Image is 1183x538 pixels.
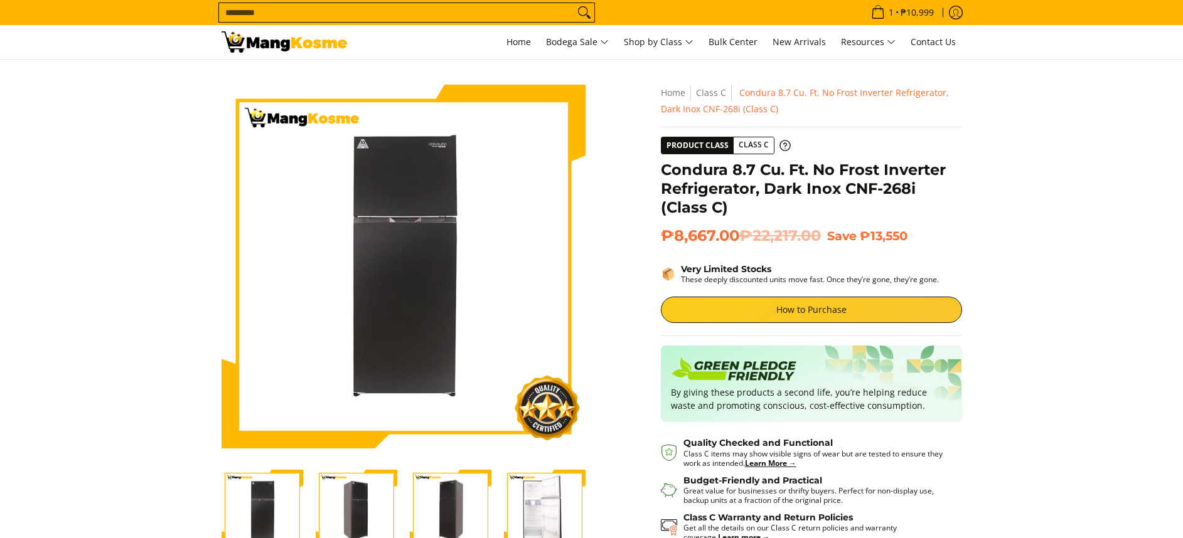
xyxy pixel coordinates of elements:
[709,36,757,48] span: Bulk Center
[661,161,962,217] h1: Condura 8.7 Cu. Ft. No Frost Inverter Refrigerator, Dark Inox CNF-268i (Class C)
[618,25,700,59] a: Shop by Class
[222,31,347,53] img: Condura 8.7 Cu. Ft. No Frost Inverter Refrigerator, Dark Inox CNF-268i | Mang Kosme
[681,275,939,284] p: These deeply discounted units move fast. Once they’re gone, they’re gone.
[671,356,796,386] img: Badge sustainability green pledge friendly
[683,437,833,448] strong: Quality Checked and Functional
[661,87,949,115] span: Condura 8.7 Cu. Ft. No Frost Inverter Refrigerator, Dark Inox CNF-268i (Class C)
[745,458,796,468] a: Learn More →
[827,228,857,243] span: Save
[899,8,936,17] span: ₱10,999
[506,36,531,48] span: Home
[661,297,962,323] a: How to Purchase
[681,263,771,275] strong: Very Limited Stocks
[766,25,832,59] a: New Arrivals
[696,87,726,98] a: Class C
[734,137,774,153] span: Class C
[773,36,826,48] span: New Arrivals
[683,475,822,486] strong: Budget-Friendly and Practical
[540,25,615,59] a: Bodega Sale
[360,25,962,59] nav: Main Menu
[911,36,956,48] span: Contact Us
[500,25,537,59] a: Home
[702,25,764,59] a: Bulk Center
[661,87,685,98] a: Home
[661,137,734,154] span: Product Class
[835,25,902,59] a: Resources
[671,386,952,412] p: By giving these products a second life, you’re helping reduce waste and promoting conscious, cost...
[841,34,896,50] span: Resources
[739,226,821,245] del: ₱22,217.00
[904,25,962,59] a: Contact Us
[546,34,609,50] span: Bodega Sale
[624,34,693,50] span: Shop by Class
[860,228,907,243] span: ₱13,550
[683,449,950,468] p: Class C items may show visible signs of wear but are tested to ensure they work as intended.
[661,137,791,154] a: Product Class Class C
[867,6,938,19] span: •
[887,8,896,17] span: 1
[574,3,594,22] button: Search
[683,512,853,523] strong: Class C Warranty and Return Policies
[683,486,950,505] p: Great value for businesses or thrifty buyers. Perfect for non-display use, backup units at a frac...
[661,226,821,245] span: ₱8,667.00
[661,85,962,117] nav: Breadcrumbs
[222,89,586,444] img: Condura 8.7 Cu. Ft. No Frost Inverter Refrigerator, Dark Inox CNF-268i (Class C)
